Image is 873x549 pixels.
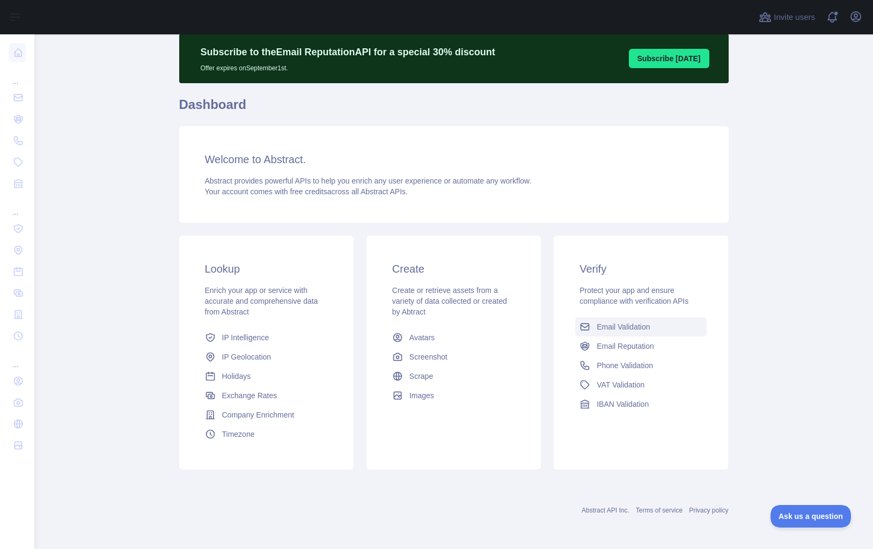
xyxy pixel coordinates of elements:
[575,356,707,375] a: Phone Validation
[409,352,447,362] span: Screenshot
[201,347,332,367] a: IP Geolocation
[222,352,272,362] span: IP Geolocation
[771,505,852,528] iframe: Toggle Customer Support
[201,367,332,386] a: Holidays
[222,429,255,440] span: Timezone
[222,409,295,420] span: Company Enrichment
[201,45,495,60] p: Subscribe to the Email Reputation API for a special 30 % discount
[201,328,332,347] a: IP Intelligence
[575,394,707,414] a: IBAN Validation
[9,64,26,86] div: ...
[9,348,26,369] div: ...
[205,152,703,167] h3: Welcome to Abstract.
[575,336,707,356] a: Email Reputation
[201,424,332,444] a: Timezone
[205,261,328,276] h3: Lookup
[579,286,688,305] span: Protect your app and ensure compliance with verification APIs
[597,341,654,352] span: Email Reputation
[575,375,707,394] a: VAT Validation
[388,386,519,405] a: Images
[774,11,815,24] span: Invite users
[597,379,644,390] span: VAT Validation
[629,49,709,68] button: Subscribe [DATE]
[597,321,650,332] span: Email Validation
[222,390,277,401] span: Exchange Rates
[597,360,653,371] span: Phone Validation
[205,286,318,316] span: Enrich your app or service with accurate and comprehensive data from Abstract
[388,328,519,347] a: Avatars
[179,96,729,122] h1: Dashboard
[409,390,434,401] span: Images
[201,60,495,72] p: Offer expires on September 1st.
[388,347,519,367] a: Screenshot
[9,195,26,217] div: ...
[201,386,332,405] a: Exchange Rates
[222,371,251,382] span: Holidays
[689,507,728,514] a: Privacy policy
[579,261,702,276] h3: Verify
[392,261,515,276] h3: Create
[409,332,435,343] span: Avatars
[388,367,519,386] a: Scrape
[597,399,649,409] span: IBAN Validation
[409,371,433,382] span: Scrape
[392,286,507,316] span: Create or retrieve assets from a variety of data collected or created by Abtract
[290,187,327,196] span: free credits
[582,507,629,514] a: Abstract API Inc.
[201,405,332,424] a: Company Enrichment
[575,317,707,336] a: Email Validation
[636,507,683,514] a: Terms of service
[205,177,532,185] span: Abstract provides powerful APIs to help you enrich any user experience or automate any workflow.
[222,332,269,343] span: IP Intelligence
[205,187,408,196] span: Your account comes with across all Abstract APIs.
[757,9,817,26] button: Invite users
